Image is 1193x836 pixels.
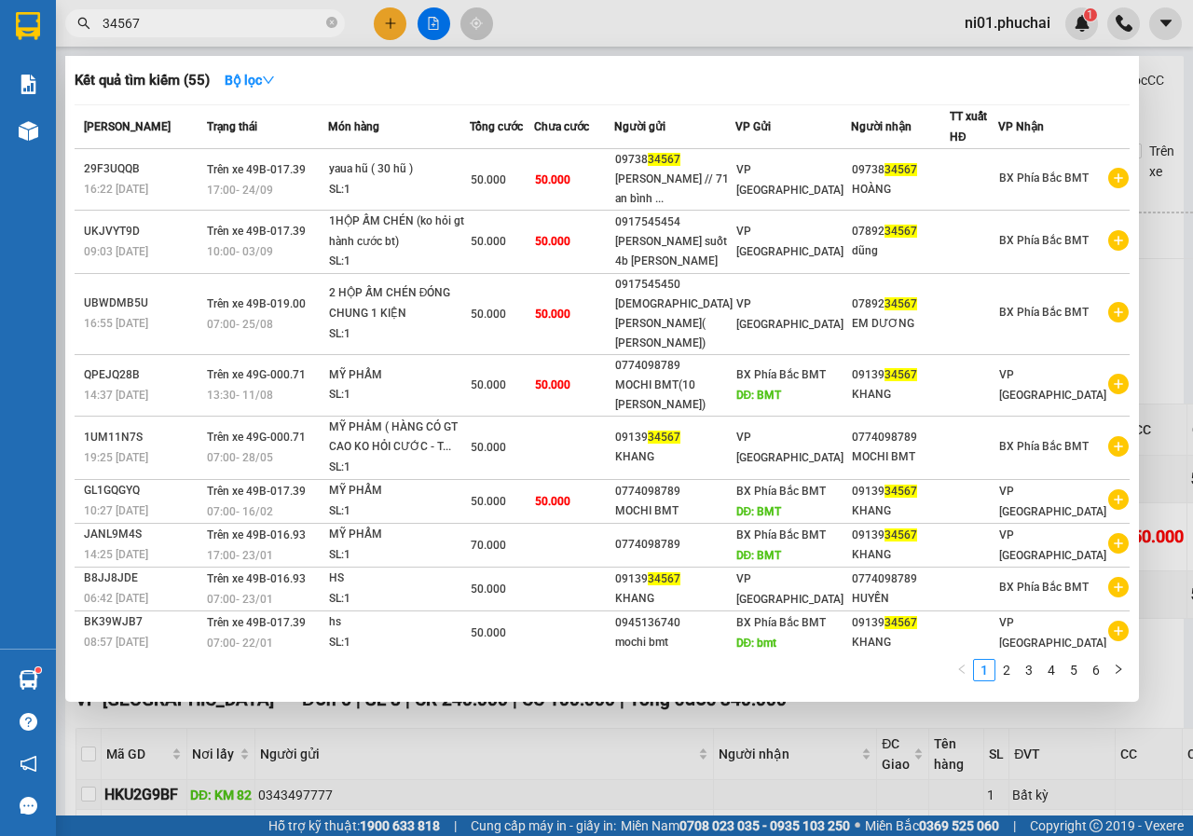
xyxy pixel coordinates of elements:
span: 07:00 - 28/05 [207,451,273,464]
span: Trạng thái [207,120,257,133]
span: Chưa cước [534,120,589,133]
span: BX Phía Bắc BMT [999,581,1089,594]
li: 1 [973,659,995,681]
div: 0774098789 [615,356,734,376]
span: Tổng cước [470,120,523,133]
span: VP [GEOGRAPHIC_DATA] [736,225,843,258]
li: Next Page [1107,659,1130,681]
div: KHANG [615,447,734,467]
img: solution-icon [19,75,38,94]
a: 5 [1063,660,1084,680]
div: 0774098789 [852,569,949,589]
div: 07892 [852,295,949,314]
span: VP Gửi [735,120,771,133]
div: [PERSON_NAME] suốt 4b [PERSON_NAME] [615,232,734,271]
a: 6 [1086,660,1106,680]
div: 1UM11N7S [84,428,201,447]
div: SL: 1 [329,458,469,478]
div: KHANG [852,501,949,521]
span: VP [GEOGRAPHIC_DATA] [999,368,1106,402]
sup: 1 [35,667,41,673]
span: 50.000 [535,235,570,248]
span: 50.000 [535,378,570,391]
span: plus-circle [1108,302,1129,322]
li: 2 [995,659,1018,681]
span: 50.000 [535,308,570,321]
div: HS [329,569,469,589]
span: right [1113,664,1124,675]
span: Trên xe 49B-017.39 [207,225,306,238]
span: 34567 [884,368,917,381]
span: 50.000 [535,495,570,508]
button: Bộ lọcdown [210,65,290,95]
span: VP [GEOGRAPHIC_DATA] [999,528,1106,562]
span: Trên xe 49B-016.93 [207,572,306,585]
div: KHANG [852,545,949,565]
div: 1HỘP ẤM CHÉN (ko hỏi gt hành cước bt) [329,212,469,252]
span: BX Phía Bắc BMT [736,616,826,629]
div: JANL9M4S [84,525,201,544]
span: DĐ: bmt [736,637,777,650]
div: UBWDMB5U [84,294,201,313]
span: VP [GEOGRAPHIC_DATA] [736,572,843,606]
span: BX Phía Bắc BMT [736,368,826,381]
span: plus-circle [1108,621,1129,641]
span: BX Phía Bắc BMT [999,234,1089,247]
div: SL: 1 [329,589,469,610]
span: DĐ: BMT [736,549,782,562]
span: close-circle [326,17,337,28]
div: EM DƯƠNG [852,314,949,334]
div: B8JJ8JDE [84,569,201,588]
div: KHANG [852,633,949,652]
span: 08:57 [DATE] [84,636,148,649]
li: 4 [1040,659,1063,681]
span: 17:00 - 23/01 [207,549,273,562]
span: 50.000 [471,441,506,454]
li: Previous Page [951,659,973,681]
div: [DEMOGRAPHIC_DATA][PERSON_NAME]( [PERSON_NAME]) [615,295,734,353]
div: QPEJQ28B [84,365,201,385]
span: down [262,74,275,87]
span: BX Phía Bắc BMT [999,171,1089,185]
div: 09738 [615,150,734,170]
span: 14:25 [DATE] [84,548,148,561]
div: SL: 1 [329,633,469,653]
span: BX Phía Bắc BMT [999,440,1089,453]
span: Trên xe 49B-017.39 [207,616,306,629]
a: 2 [996,660,1017,680]
div: 09139 [852,526,949,545]
span: Trên xe 49B-017.39 [207,163,306,176]
div: MOCHI BMT(10 [PERSON_NAME]) [615,376,734,415]
span: 10:27 [DATE] [84,504,148,517]
span: search [77,17,90,30]
div: 09139 [852,482,949,501]
input: Tìm tên, số ĐT hoặc mã đơn [103,13,322,34]
div: MỸ PHẢM ( HÀNG CÓ GT CAO KO HỎI CƯỚC - T... [329,418,469,458]
span: 17:00 - 24/09 [207,184,273,197]
span: VP Nhận [998,120,1044,133]
div: hs [329,612,469,633]
span: 34567 [648,572,680,585]
span: 19:25 [DATE] [84,451,148,464]
div: BK39WJB7 [84,612,201,632]
span: Trên xe 49G-000.71 [207,368,306,381]
div: HUYỀN [852,589,949,609]
li: 6 [1085,659,1107,681]
span: DĐ: BMT [736,389,782,402]
div: SL: 1 [329,501,469,522]
span: VP [GEOGRAPHIC_DATA] [736,431,843,464]
span: 06:42 [DATE] [84,592,148,605]
span: [PERSON_NAME] [84,120,171,133]
span: Trên xe 49G-000.71 [207,431,306,444]
div: SL: 1 [329,324,469,345]
div: 0774098789 [615,482,734,501]
button: left [951,659,973,681]
div: 29F3UQQB [84,159,201,179]
div: 0774098789 [852,428,949,447]
h3: Kết quả tìm kiếm ( 55 ) [75,71,210,90]
span: Trên xe 49B-017.39 [207,485,306,498]
span: Trên xe 49B-019.00 [207,297,306,310]
div: 0774098789 [615,535,734,555]
div: HOÀNG [852,180,949,199]
span: plus-circle [1108,168,1129,188]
